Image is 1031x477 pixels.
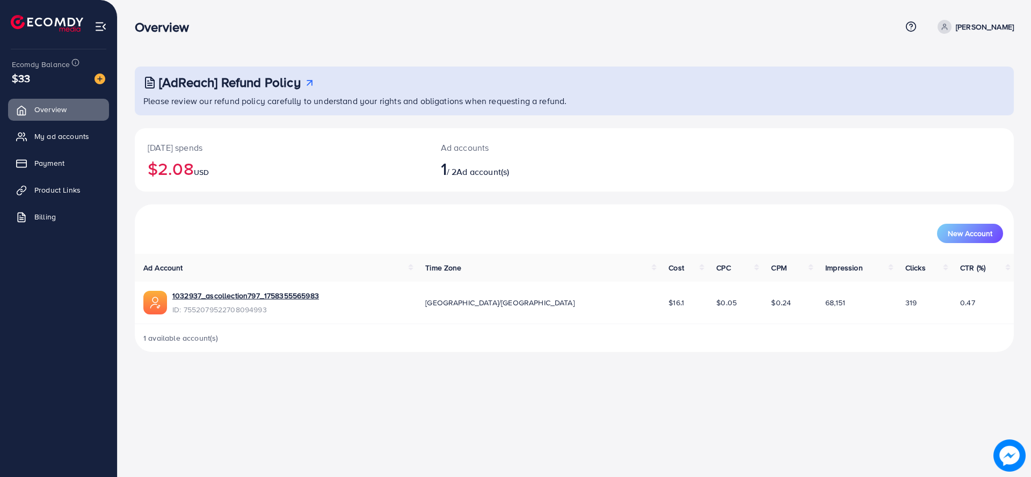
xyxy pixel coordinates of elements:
[135,19,198,35] h3: Overview
[948,230,992,237] span: New Account
[143,333,219,343] span: 1 available account(s)
[905,297,917,308] span: 319
[8,152,109,174] a: Payment
[172,290,319,301] a: 1032937_ascollection797_1758355565983
[95,74,105,84] img: image
[34,185,81,195] span: Product Links
[8,99,109,120] a: Overview
[669,262,684,273] span: Cost
[425,262,461,273] span: Time Zone
[148,141,415,154] p: [DATE] spends
[143,94,1007,107] p: Please review our refund policy carefully to understand your rights and obligations when requesti...
[716,262,730,273] span: CPC
[148,158,415,179] h2: $2.08
[825,262,863,273] span: Impression
[441,158,635,179] h2: / 2
[8,126,109,147] a: My ad accounts
[172,304,319,315] span: ID: 7552079522708094993
[456,166,509,178] span: Ad account(s)
[194,167,209,178] span: USD
[771,297,791,308] span: $0.24
[960,262,985,273] span: CTR (%)
[34,104,67,115] span: Overview
[669,297,684,308] span: $16.1
[8,206,109,228] a: Billing
[716,297,737,308] span: $0.05
[143,291,167,314] img: ic-ads-acc.e4c84228.svg
[937,224,1003,243] button: New Account
[12,70,30,86] span: $33
[34,131,89,142] span: My ad accounts
[425,297,575,308] span: [GEOGRAPHIC_DATA]/[GEOGRAPHIC_DATA]
[34,211,56,222] span: Billing
[905,262,926,273] span: Clicks
[143,262,183,273] span: Ad Account
[11,15,83,32] img: logo
[159,75,301,90] h3: [AdReach] Refund Policy
[8,179,109,201] a: Product Links
[933,20,1014,34] a: [PERSON_NAME]
[34,158,64,168] span: Payment
[956,20,1014,33] p: [PERSON_NAME]
[825,297,845,308] span: 68,151
[771,262,786,273] span: CPM
[960,297,975,308] span: 0.47
[997,443,1022,468] img: image
[95,20,107,33] img: menu
[441,141,635,154] p: Ad accounts
[12,59,70,70] span: Ecomdy Balance
[441,156,447,181] span: 1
